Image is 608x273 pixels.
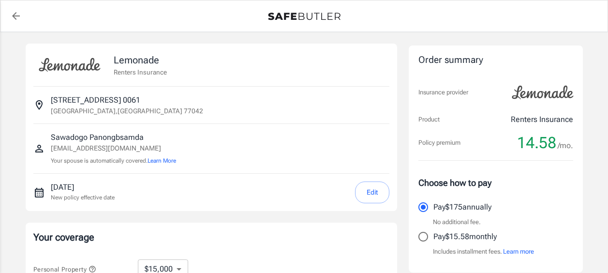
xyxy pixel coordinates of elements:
[506,79,579,106] img: Lemonade
[51,193,115,202] p: New policy effective date
[6,6,26,26] a: back to quotes
[51,156,176,166] p: Your spouse is automatically covered.
[418,138,460,148] p: Policy premium
[418,88,468,97] p: Insurance provider
[33,143,45,154] svg: Insured person
[418,115,440,124] p: Product
[433,231,497,243] p: Pay $15.58 monthly
[33,187,45,198] svg: New policy start date
[418,53,573,67] div: Order summary
[418,176,573,189] p: Choose how to pay
[33,266,96,273] span: Personal Property
[511,114,573,125] p: Renters Insurance
[51,106,203,116] p: [GEOGRAPHIC_DATA] , [GEOGRAPHIC_DATA] 77042
[114,53,167,67] p: Lemonade
[433,217,481,227] p: No additional fee.
[33,230,389,244] p: Your coverage
[558,139,573,152] span: /mo.
[114,67,167,77] p: Renters Insurance
[433,201,491,213] p: Pay $175 annually
[503,247,534,257] button: Learn more
[355,182,389,203] button: Edit
[51,132,176,143] p: Sawadogo Panongbsamda
[517,133,556,152] span: 14.58
[33,51,106,78] img: Lemonade
[268,13,341,20] img: Back to quotes
[33,99,45,111] svg: Insured address
[51,143,176,153] p: [EMAIL_ADDRESS][DOMAIN_NAME]
[51,94,140,106] p: [STREET_ADDRESS] 0061
[148,156,176,165] button: Learn More
[51,182,115,193] p: [DATE]
[433,247,534,257] p: Includes installment fees.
